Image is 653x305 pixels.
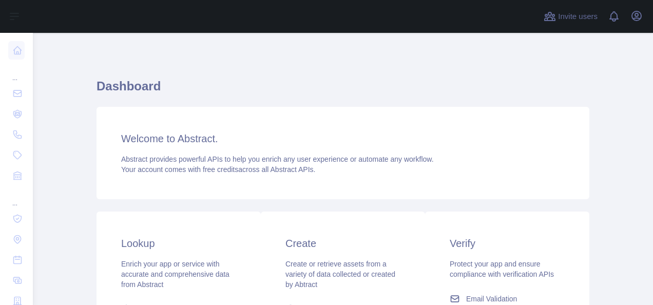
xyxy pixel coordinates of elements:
[8,62,25,82] div: ...
[121,131,565,146] h3: Welcome to Abstract.
[121,236,236,251] h3: Lookup
[466,294,517,304] span: Email Validation
[97,78,589,103] h1: Dashboard
[121,155,434,163] span: Abstract provides powerful APIs to help you enrich any user experience or automate any workflow.
[8,187,25,207] div: ...
[121,260,229,289] span: Enrich your app or service with accurate and comprehensive data from Abstract
[450,236,565,251] h3: Verify
[203,165,238,174] span: free credits
[450,260,554,278] span: Protect your app and ensure compliance with verification APIs
[542,8,600,25] button: Invite users
[285,236,400,251] h3: Create
[285,260,395,289] span: Create or retrieve assets from a variety of data collected or created by Abtract
[558,11,598,23] span: Invite users
[121,165,315,174] span: Your account comes with across all Abstract APIs.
